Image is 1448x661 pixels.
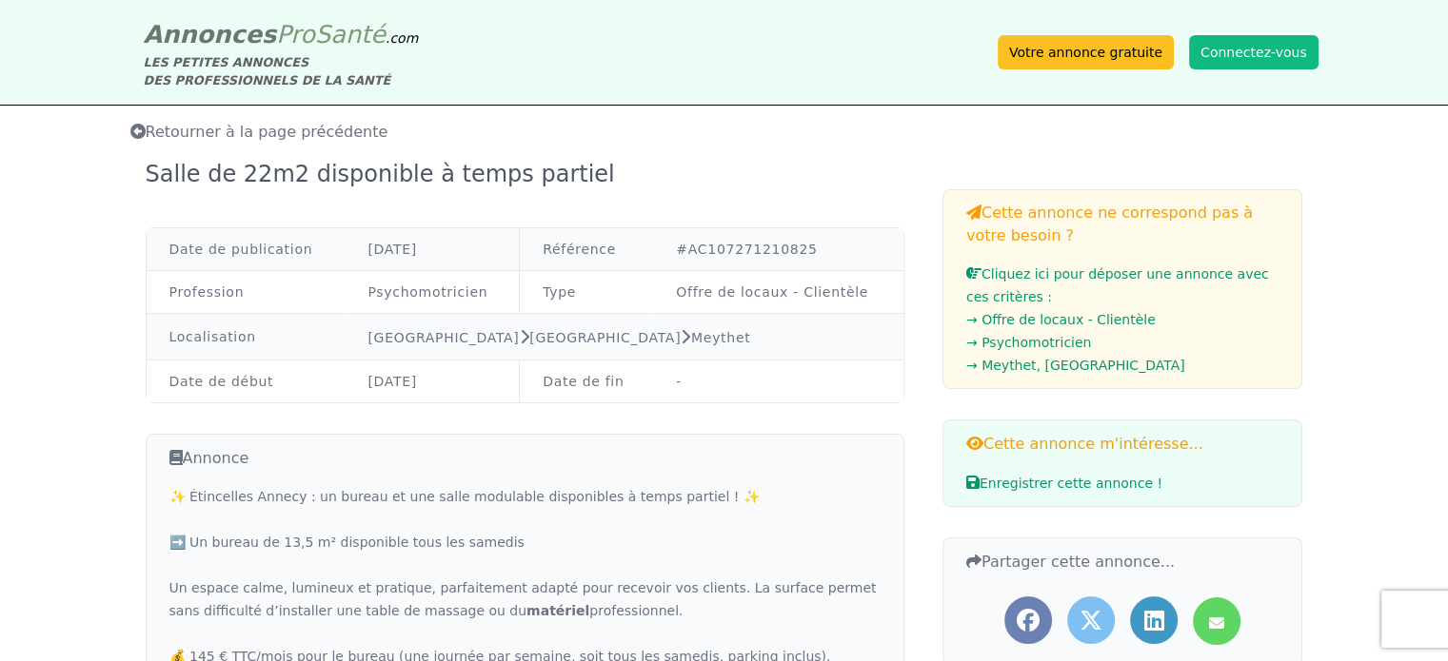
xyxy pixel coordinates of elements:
[345,228,519,271] td: [DATE]
[676,284,868,300] a: Offre de locaux - Clientèle
[144,53,419,89] div: LES PETITES ANNONCES DES PROFESSIONNELS DE LA SANTÉ
[147,314,346,360] td: Localisation
[653,228,903,271] td: #AC107271210825
[147,271,346,314] td: Profession
[367,330,519,345] a: [GEOGRAPHIC_DATA]
[315,20,386,49] span: Santé
[130,124,146,139] i: Retourner à la liste
[526,603,589,618] strong: matériel
[1193,597,1240,645] a: Partager l'annonce par mail
[144,20,277,49] span: Annonces
[345,360,519,403] td: [DATE]
[276,20,315,49] span: Pro
[144,20,419,49] a: AnnoncesProSanté.com
[966,354,1279,377] li: → Meythet, [GEOGRAPHIC_DATA]
[966,476,1162,491] span: Enregistrer cette annonce !
[147,360,346,403] td: Date de début
[1130,596,1178,644] a: Partager l'annonce sur LinkedIn
[529,330,681,345] a: [GEOGRAPHIC_DATA]
[386,30,418,46] span: .com
[520,228,654,271] td: Référence
[966,202,1279,247] h3: Cette annonce ne correspond pas à votre besoin ?
[130,123,388,141] span: Retourner à la page précédente
[966,550,1279,574] h3: Partager cette annonce...
[367,284,487,300] a: Psychomotricien
[966,432,1279,456] h3: Cette annonce m'intéresse...
[146,159,626,189] div: Salle de 22m2 disponible à temps partiel
[147,228,346,271] td: Date de publication
[1189,35,1319,69] button: Connectez-vous
[1067,596,1115,644] a: Partager l'annonce sur Twitter
[520,360,654,403] td: Date de fin
[169,446,881,470] h3: Annonce
[653,360,903,403] td: -
[520,271,654,314] td: Type
[691,330,750,345] a: Meythet
[966,266,1279,377] a: Cliquez ici pour déposer une annonce avec ces critères :→ Offre de locaux - Clientèle→ Psychomotr...
[998,35,1174,69] a: Votre annonce gratuite
[966,331,1279,354] li: → Psychomotricien
[966,308,1279,331] li: → Offre de locaux - Clientèle
[1004,596,1052,644] a: Partager l'annonce sur Facebook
